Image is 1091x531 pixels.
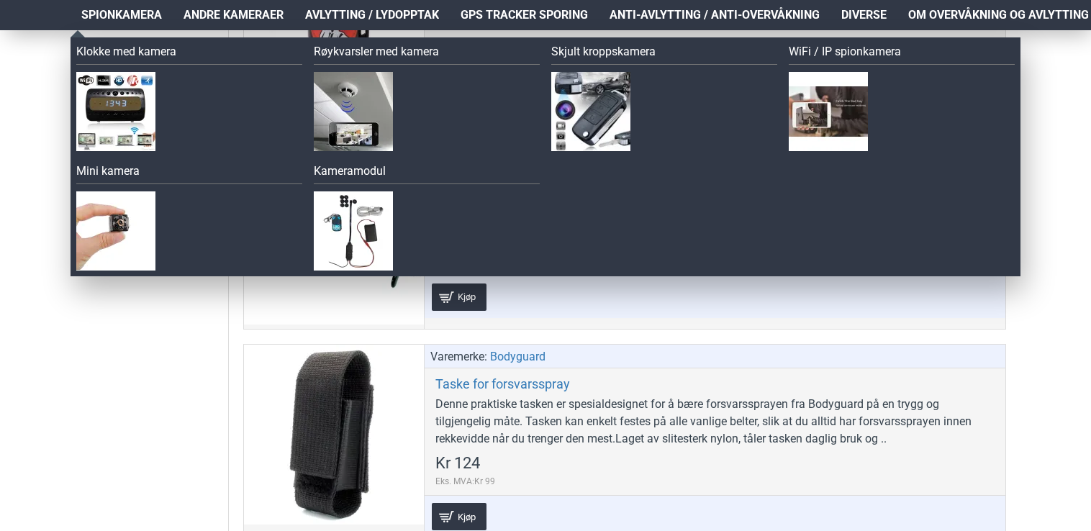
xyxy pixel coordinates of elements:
img: Røykvarsler med kamera [314,72,393,151]
span: Kjøp [454,292,479,301]
img: Mini kamera [76,191,155,271]
img: WiFi / IP spionkamera [789,72,868,151]
span: Andre kameraer [184,6,284,24]
a: Kameramodul [314,163,540,184]
a: Taske for forsvarsspray Taske for forsvarsspray [244,345,424,525]
a: WiFi / IP spionkamera [789,43,1015,65]
img: Klokke med kamera [76,72,155,151]
span: Anti-avlytting / Anti-overvåkning [610,6,820,24]
a: Bodyguard [490,348,545,366]
img: Skjult kroppskamera [551,72,630,151]
span: Om overvåkning og avlytting [908,6,1089,24]
span: Eks. MVA:Kr 99 [435,475,495,488]
span: Avlytting / Lydopptak [305,6,439,24]
a: Skjult kroppskamera [551,43,777,65]
a: Mini kamera [76,163,302,184]
a: Klokke med kamera [76,43,302,65]
span: Kr 124 [435,455,480,471]
img: Kameramodul [314,191,393,271]
span: Varemerke: [430,348,487,366]
a: Taske for forsvarsspray [435,376,570,392]
span: GPS Tracker Sporing [461,6,588,24]
a: Røykvarsler med kamera [314,43,540,65]
span: Kjøp [454,512,479,522]
span: Spionkamera [81,6,162,24]
span: Diverse [841,6,887,24]
div: Denne praktiske tasken er spesialdesignet for å bære forsvarssprayen fra Bodyguard på en trygg og... [435,396,995,448]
